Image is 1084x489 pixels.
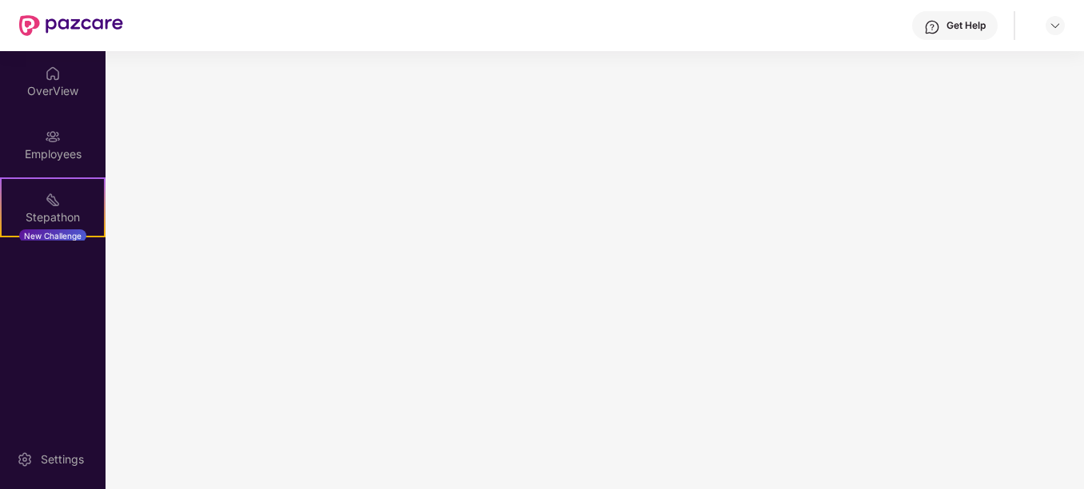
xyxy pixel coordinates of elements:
[45,66,61,81] img: svg+xml;base64,PHN2ZyBpZD0iSG9tZSIgeG1sbnM9Imh0dHA6Ly93d3cudzMub3JnLzIwMDAvc3ZnIiB3aWR0aD0iMjAiIG...
[19,15,123,36] img: New Pazcare Logo
[19,229,86,242] div: New Challenge
[1049,19,1062,32] img: svg+xml;base64,PHN2ZyBpZD0iRHJvcGRvd24tMzJ4MzIiIHhtbG5zPSJodHRwOi8vd3d3LnczLm9yZy8yMDAwL3N2ZyIgd2...
[45,192,61,208] img: svg+xml;base64,PHN2ZyB4bWxucz0iaHR0cDovL3d3dy53My5vcmcvMjAwMC9zdmciIHdpZHRoPSIyMSIgaGVpZ2h0PSIyMC...
[45,129,61,145] img: svg+xml;base64,PHN2ZyBpZD0iRW1wbG95ZWVzIiB4bWxucz0iaHR0cDovL3d3dy53My5vcmcvMjAwMC9zdmciIHdpZHRoPS...
[947,19,986,32] div: Get Help
[924,19,940,35] img: svg+xml;base64,PHN2ZyBpZD0iSGVscC0zMngzMiIgeG1sbnM9Imh0dHA6Ly93d3cudzMub3JnLzIwMDAvc3ZnIiB3aWR0aD...
[17,451,33,467] img: svg+xml;base64,PHN2ZyBpZD0iU2V0dGluZy0yMHgyMCIgeG1sbnM9Imh0dHA6Ly93d3cudzMub3JnLzIwMDAvc3ZnIiB3aW...
[36,451,89,467] div: Settings
[2,209,104,225] div: Stepathon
